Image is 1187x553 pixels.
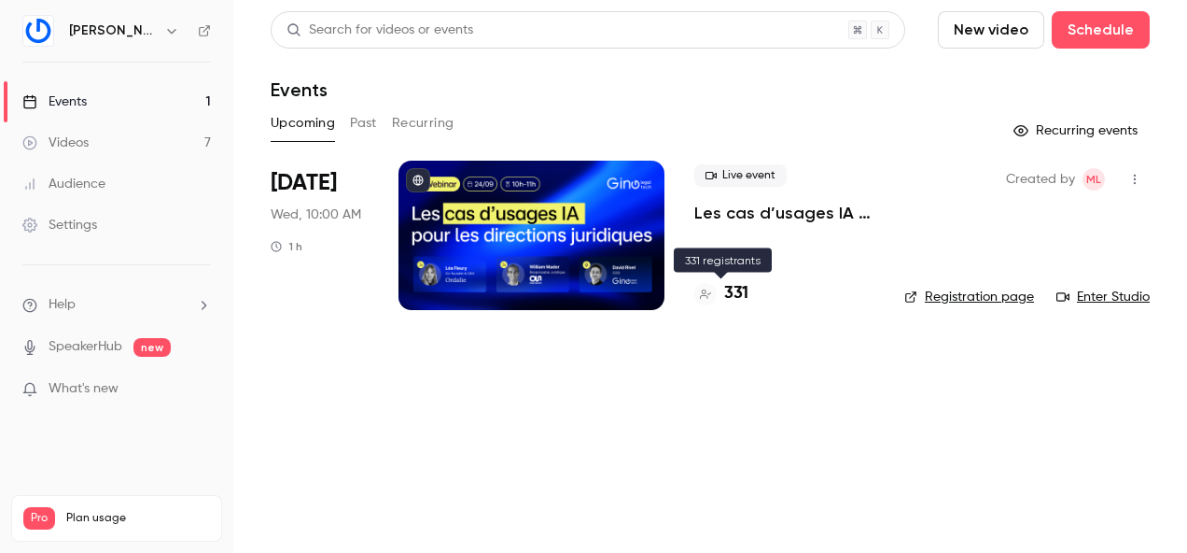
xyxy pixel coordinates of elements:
button: Past [350,108,377,138]
div: Settings [22,216,97,234]
span: What's new [49,379,119,399]
span: Help [49,295,76,315]
span: Plan usage [66,511,210,526]
button: Recurring events [1005,116,1150,146]
a: Registration page [904,288,1034,306]
div: Search for videos or events [286,21,473,40]
button: Upcoming [271,108,335,138]
button: New video [938,11,1044,49]
span: new [133,338,171,357]
span: [DATE] [271,168,337,198]
div: Events [22,92,87,111]
a: Enter Studio [1056,288,1150,306]
button: Schedule [1052,11,1150,49]
span: Live event [694,164,787,187]
div: 1 h [271,239,302,254]
h6: [PERSON_NAME] [69,21,157,40]
span: Pro [23,507,55,530]
span: Miriam Lachnit [1082,168,1105,191]
h4: 331 [724,281,748,306]
span: ML [1086,168,1101,191]
a: Les cas d’usages IA pour les directions juridiques [694,202,874,224]
div: Videos [22,134,89,152]
li: help-dropdown-opener [22,295,211,315]
h1: Events [271,78,328,101]
a: 331 [694,281,748,306]
a: SpeakerHub [49,337,122,357]
div: Sep 24 Wed, 10:00 AM (Europe/Paris) [271,161,369,310]
div: Audience [22,175,105,193]
iframe: Noticeable Trigger [189,381,211,398]
span: Wed, 10:00 AM [271,206,361,224]
img: Gino LegalTech [23,16,53,46]
span: Created by [1006,168,1075,191]
button: Recurring [392,108,454,138]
